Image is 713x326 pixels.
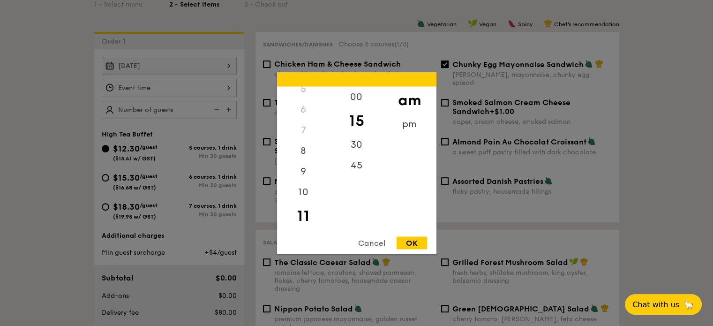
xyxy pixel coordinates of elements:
[330,155,383,175] div: 45
[277,99,330,120] div: 6
[349,236,395,249] div: Cancel
[383,114,436,134] div: pm
[383,86,436,114] div: am
[277,202,330,229] div: 11
[277,182,330,202] div: 10
[397,236,427,249] div: OK
[277,120,330,140] div: 7
[277,161,330,182] div: 9
[330,107,383,134] div: 15
[625,294,702,315] button: Chat with us🦙
[632,300,679,309] span: Chat with us
[330,134,383,155] div: 30
[277,78,330,99] div: 5
[330,86,383,107] div: 00
[277,140,330,161] div: 8
[683,299,694,310] span: 🦙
